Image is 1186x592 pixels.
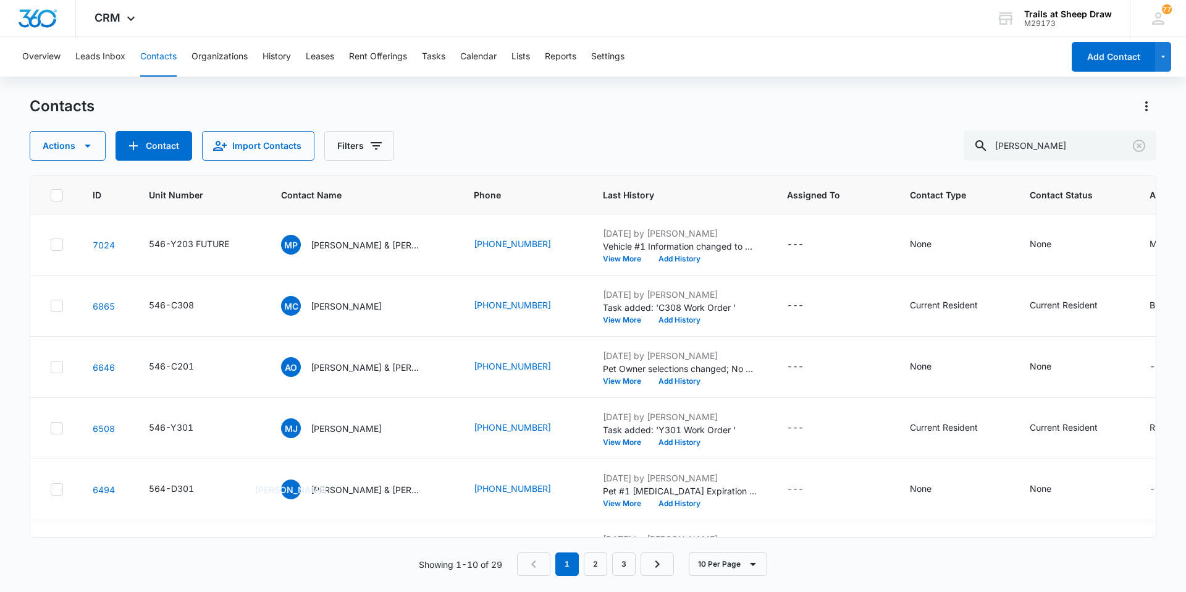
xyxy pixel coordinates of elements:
div: --- [787,360,804,374]
a: Navigate to contact details page for Jorge Alonso Enriquez & Maria Enriquez [93,484,115,495]
p: Pet Owner selections changed; No was added. [603,362,757,375]
p: [DATE] by [PERSON_NAME] [603,227,757,240]
button: Lists [511,37,530,77]
button: Import Contacts [202,131,314,161]
span: ID [93,188,101,201]
span: Last History [603,188,739,201]
button: Overview [22,37,61,77]
div: --- [787,298,804,313]
div: Phone - (970) 939-6539 - Select to Edit Field [474,482,573,497]
div: notifications count [1162,4,1172,14]
div: account name [1024,9,1112,19]
p: [PERSON_NAME] & [PERSON_NAME] [311,483,422,496]
p: Task added: 'C308 Work Order ' [603,301,757,314]
a: Navigate to contact details page for Mariah Pineiro-Bigboy & Damon Defoe [93,240,115,250]
a: [PHONE_NUMBER] [474,482,551,495]
div: Contact Type - Current Resident - Select to Edit Field [910,421,1000,436]
div: None [1030,360,1051,373]
a: Navigate to contact details page for Maria Cecilia Garcia [93,301,115,311]
span: Contact Name [281,188,426,201]
p: [DATE] by [PERSON_NAME] [603,410,757,423]
span: Contact Status [1030,188,1102,201]
button: Organizations [191,37,248,77]
div: Assigned To - - Select to Edit Field [787,482,826,497]
p: [PERSON_NAME] & [PERSON_NAME] [311,239,422,252]
button: Rent Offerings [349,37,407,77]
input: Search Contacts [964,131,1156,161]
em: 1 [555,552,579,576]
p: [DATE] by [PERSON_NAME] [603,471,757,484]
p: [PERSON_NAME] [311,300,382,313]
div: Phone - (970) 616-1160 - Select to Edit Field [474,298,573,313]
div: --- [787,237,804,252]
span: AO [281,357,301,377]
span: MC [281,296,301,316]
div: Unit Number - 564-D301 - Select to Edit Field [149,482,216,497]
a: [PHONE_NUMBER] [474,421,551,434]
span: Unit Number [149,188,251,201]
a: Page 3 [612,552,636,576]
div: None [910,237,932,250]
div: Current Resident [1030,298,1098,311]
div: 546-Y203 FUTURE [149,237,229,250]
button: Clear [1129,136,1149,156]
div: --- [1150,482,1166,497]
span: MP [281,235,301,255]
button: Actions [1137,96,1156,116]
span: Contact Type [910,188,982,201]
div: Assigned To - - Select to Edit Field [787,237,826,252]
div: Contact Name - Mariah Pineiro-Bigboy & Damon Defoe - Select to Edit Field [281,235,444,255]
button: Filters [324,131,394,161]
span: 77 [1162,4,1172,14]
div: Assigned To - - Select to Edit Field [787,421,826,436]
button: Add History [650,378,709,385]
div: None [1030,237,1051,250]
div: Phone - (970) 539-6759 - Select to Edit Field [474,421,573,436]
button: Add History [650,255,709,263]
a: Navigate to contact details page for Maria Jaime [93,423,115,434]
div: Merino [1150,237,1177,250]
button: Actions [30,131,106,161]
p: [DATE] by [PERSON_NAME] [603,533,757,546]
span: [PERSON_NAME] [281,480,301,499]
button: Leads Inbox [75,37,125,77]
div: None [910,482,932,495]
div: Contact Name - Jorge Alonso Enriquez & Maria Enriquez - Select to Edit Field [281,480,444,499]
div: Contact Status - None - Select to Edit Field [1030,482,1074,497]
div: Phone - (715) 209-4389 - Select to Edit Field [474,237,573,252]
span: CRM [95,11,120,24]
div: Assigned To - - Select to Edit Field [787,298,826,313]
p: Task added: 'Y301 Work Order ' [603,423,757,436]
div: Contact Status - None - Select to Edit Field [1030,360,1074,374]
button: View More [603,316,650,324]
a: [PHONE_NUMBER] [474,360,551,373]
div: Contact Type - None - Select to Edit Field [910,482,954,497]
p: Showing 1-10 of 29 [419,558,502,571]
p: [DATE] by [PERSON_NAME] [603,349,757,362]
div: Current Resident [910,298,978,311]
div: 546-Y301 [149,421,193,434]
div: Contact Status - Current Resident - Select to Edit Field [1030,421,1120,436]
div: Contact Name - Aliyah Olivas & Maria Araceli Hernandez Morales - Select to Edit Field [281,357,444,377]
div: Unit Number - 546-Y301 - Select to Edit Field [149,421,216,436]
a: Next Page [641,552,674,576]
div: Assigned To - - Select to Edit Field [787,360,826,374]
button: View More [603,378,650,385]
nav: Pagination [517,552,674,576]
span: Phone [474,188,555,201]
button: History [263,37,291,77]
div: Contact Type - None - Select to Edit Field [910,237,954,252]
div: --- [787,421,804,436]
div: 564-D301 [149,482,194,495]
a: Navigate to contact details page for Aliyah Olivas & Maria Araceli Hernandez Morales [93,362,115,373]
div: Current Resident [1030,421,1098,434]
a: Page 2 [584,552,607,576]
p: Pet #1 [MEDICAL_DATA] Expiration changed to [DATE]. [603,484,757,497]
div: Phone - (970) 689-8996 - Select to Edit Field [474,360,573,374]
div: --- [787,482,804,497]
div: Unit Number - 546-C201 - Select to Edit Field [149,360,216,374]
button: View More [603,255,650,263]
div: Contact Name - Maria Cecilia Garcia - Select to Edit Field [281,296,404,316]
p: [PERSON_NAME] [311,422,382,435]
button: 10 Per Page [689,552,767,576]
